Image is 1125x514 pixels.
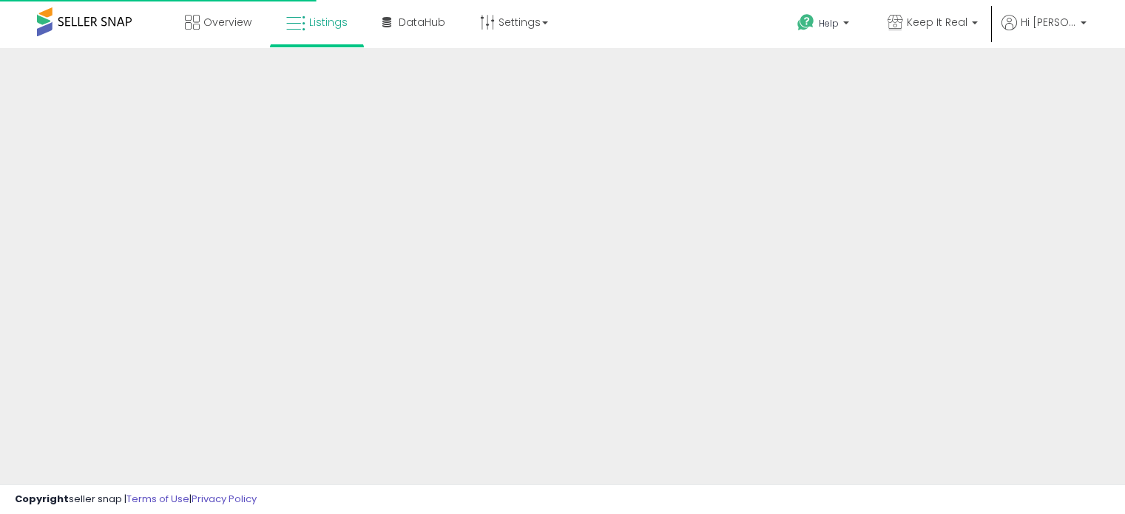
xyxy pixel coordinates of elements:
strong: Copyright [15,492,69,506]
a: Terms of Use [126,492,189,506]
span: Keep It Real [907,15,967,30]
a: Privacy Policy [192,492,257,506]
span: DataHub [399,15,445,30]
span: Overview [203,15,251,30]
a: Help [786,2,864,48]
span: Hi [PERSON_NAME] [1021,15,1076,30]
a: Hi [PERSON_NAME] [1001,15,1087,48]
span: Listings [309,15,348,30]
span: Help [819,17,839,30]
i: Get Help [797,13,815,32]
div: seller snap | | [15,493,257,507]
